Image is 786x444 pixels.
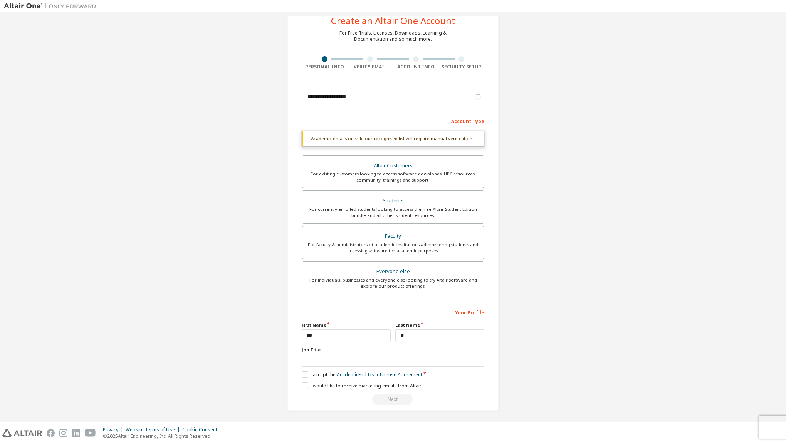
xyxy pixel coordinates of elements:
div: Everyone else [307,266,479,277]
label: Last Name [395,322,484,328]
div: Account Type [302,115,484,127]
div: Students [307,195,479,206]
p: © 2025 Altair Engineering, Inc. All Rights Reserved. [103,433,222,439]
label: First Name [302,322,391,328]
div: For faculty & administrators of academic institutions administering students and accessing softwa... [307,242,479,254]
div: Academic emails outside our recognised list will require manual verification. [302,131,484,146]
div: Faculty [307,231,479,242]
img: instagram.svg [59,429,67,437]
div: For existing customers looking to access software downloads, HPC resources, community, trainings ... [307,171,479,183]
label: Job Title [302,347,484,353]
div: Please wait while checking email ... [302,394,484,405]
div: Cookie Consent [182,427,222,433]
img: altair_logo.svg [2,429,42,437]
img: youtube.svg [85,429,96,437]
div: For individuals, businesses and everyone else looking to try Altair software and explore our prod... [307,277,479,289]
a: Academic End-User License Agreement [337,371,422,378]
div: Privacy [103,427,126,433]
div: Account Info [393,64,439,70]
div: Verify Email [348,64,393,70]
div: Security Setup [439,64,485,70]
label: I would like to receive marketing emails from Altair [302,382,422,389]
div: For Free Trials, Licenses, Downloads, Learning & Documentation and so much more. [339,30,447,42]
img: facebook.svg [47,429,55,437]
img: linkedin.svg [72,429,80,437]
div: For currently enrolled students looking to access the free Altair Student Edition bundle and all ... [307,206,479,219]
img: Altair One [4,2,100,10]
div: Your Profile [302,306,484,318]
div: Personal Info [302,64,348,70]
label: I accept the [302,371,422,378]
div: Website Terms of Use [126,427,182,433]
div: Create an Altair One Account [331,16,455,25]
div: Altair Customers [307,160,479,171]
